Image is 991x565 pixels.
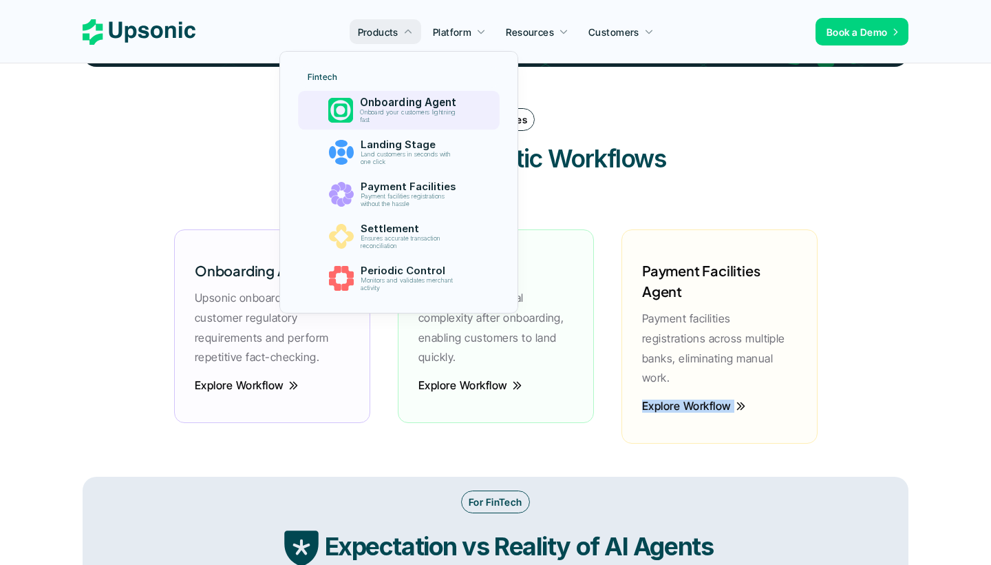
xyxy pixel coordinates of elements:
h6: Payment Facilities Agent [642,260,797,302]
p: Products [358,25,398,39]
a: Onboarding AgentOnboard your customers lightning fast [298,91,500,130]
p: Book a Demo [827,25,888,39]
p: Customers [588,25,639,39]
p: Upsonic onboard any customer regulatory requirements and perform repetitive fact-checking. [195,288,350,367]
p: Payment facilities registrations without the hassle [360,193,460,208]
p: Payment Facilities [360,181,462,193]
p: Resources [506,25,554,39]
p: Onboarding Agent [359,96,462,109]
h6: Onboarding Agent [195,260,317,281]
p: Prevents operational complexity after onboarding, enabling customers to land quickly. [418,288,573,367]
p: Explore Workflow [418,384,508,387]
p: Ensures accurate transaction reconciliation [360,235,460,250]
p: Explore Workflow [642,404,732,408]
p: Monitors and validates merchant activity [360,277,460,292]
p: For FinTech [469,495,522,509]
p: Platform [433,25,471,39]
a: Payment FacilitiesPayment facilities registrations without the hassle [299,175,498,214]
a: Periodic ControlMonitors and validates merchant activity [299,259,498,298]
p: Fintech [308,72,337,82]
p: Settlement [360,223,462,235]
p: Explore Workflow [195,384,284,387]
p: Landing Stage [360,138,462,151]
p: Land customers in seconds with one click [360,151,460,166]
strong: Expectation vs Reality of AI Agents [325,531,714,562]
a: SettlementEnsures accurate transaction reconciliation [299,217,498,256]
a: Book a Demo [816,18,908,45]
p: Payment facilities registrations across multiple banks, eliminating manual work. [642,309,797,388]
a: Products [350,19,421,44]
p: Periodic Control [360,265,462,277]
a: Landing StageLand customers in seconds with one click [299,133,498,172]
p: Onboard your customers lightning fast [359,109,461,124]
